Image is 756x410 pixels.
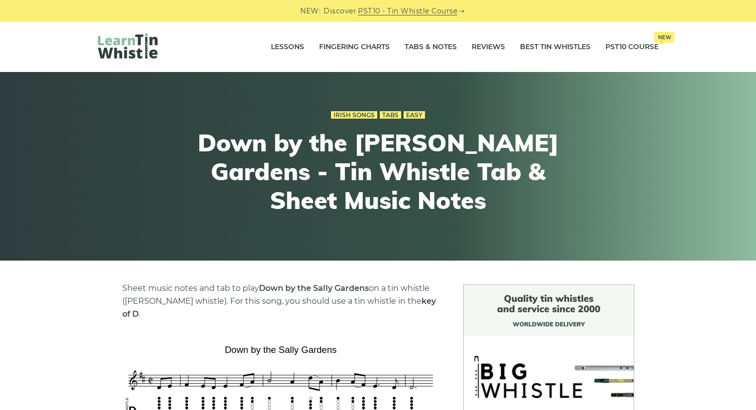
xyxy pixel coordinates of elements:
strong: key of D [122,296,436,319]
span: New [654,32,674,43]
img: LearnTinWhistle.com [98,33,158,59]
p: Sheet music notes and tab to play on a tin whistle ([PERSON_NAME] whistle). For this song, you sh... [122,282,439,321]
a: Irish Songs [331,111,377,119]
a: Tabs [380,111,401,119]
a: Reviews [472,35,505,60]
a: Lessons [271,35,304,60]
a: Best Tin Whistles [520,35,590,60]
a: PST10 CourseNew [605,35,659,60]
strong: Down by the Sally Gardens [259,283,369,293]
a: Fingering Charts [319,35,390,60]
a: Tabs & Notes [405,35,457,60]
a: Easy [404,111,425,119]
h1: Down by the [PERSON_NAME] Gardens - Tin Whistle Tab & Sheet Music Notes [195,129,561,214]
